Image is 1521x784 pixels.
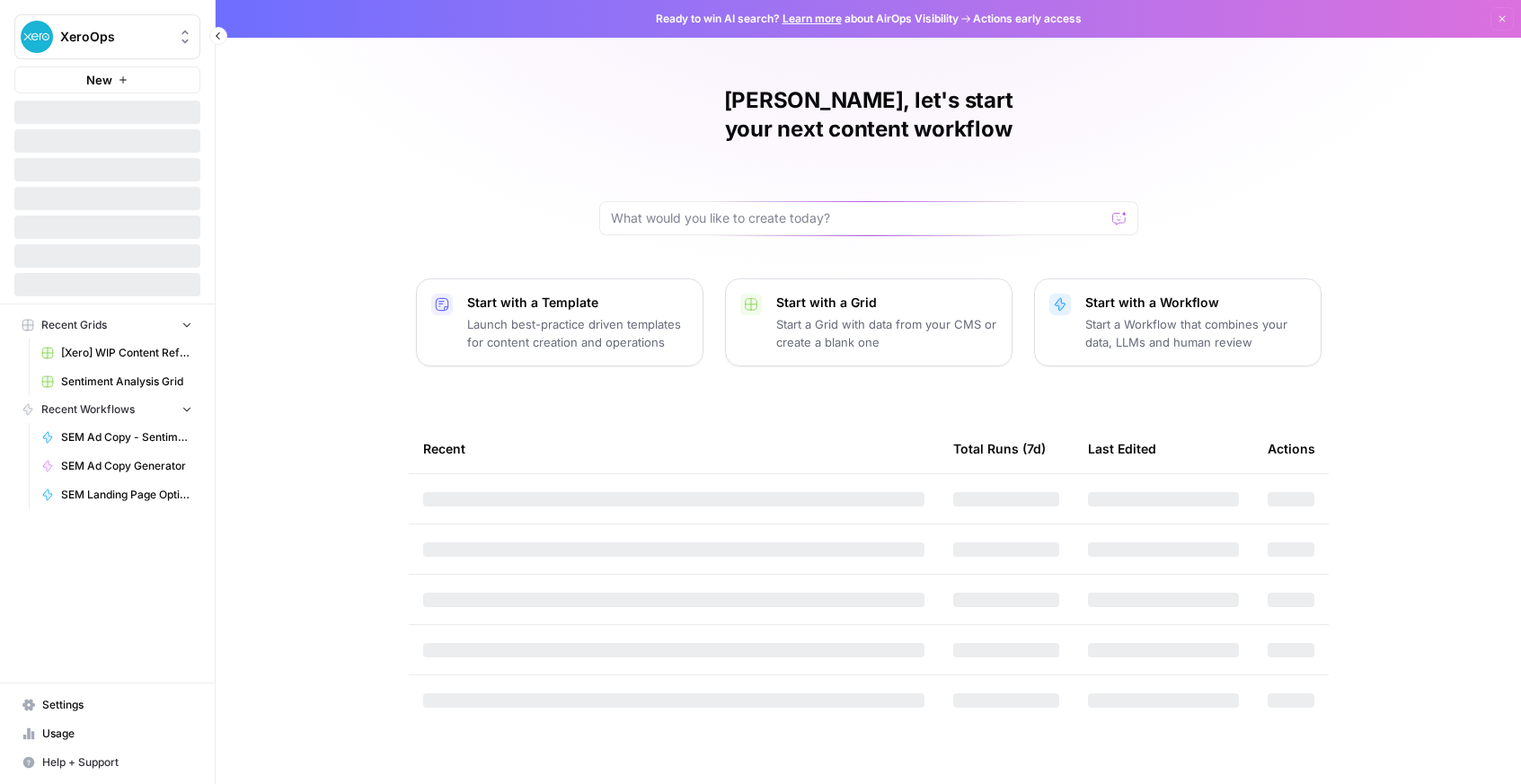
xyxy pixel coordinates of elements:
a: [Xero] WIP Content Refresh [33,339,200,367]
h1: [PERSON_NAME], let's start your next content workflow [599,86,1138,144]
div: Last Edited [1088,424,1156,473]
span: Sentiment Analysis Grid [61,374,192,390]
span: SEM Ad Copy Generator [61,458,192,474]
span: Recent Grids [41,317,107,333]
span: Settings [42,697,192,713]
span: New [86,71,112,89]
input: What would you like to create today? [611,209,1105,227]
p: Start with a Grid [776,294,997,312]
span: [Xero] WIP Content Refresh [61,345,192,361]
p: Start a Grid with data from your CMS or create a blank one [776,315,997,351]
div: Total Runs (7d) [953,424,1046,473]
button: Help + Support [14,748,200,777]
button: Workspace: XeroOps [14,14,200,59]
a: SEM Ad Copy Generator [33,452,200,480]
p: Launch best-practice driven templates for content creation and operations [467,315,688,351]
img: XeroOps Logo [21,21,53,53]
a: Sentiment Analysis Grid [33,367,200,396]
a: Learn more [783,12,842,25]
p: Start with a Workflow [1085,294,1306,312]
button: Start with a TemplateLaunch best-practice driven templates for content creation and operations [416,278,703,366]
span: Actions early access [973,11,1082,27]
span: SEM Landing Page Optimisation Recommendations [61,487,192,503]
span: XeroOps [60,28,169,46]
p: Start with a Template [467,294,688,312]
span: SEM Ad Copy - Sentiment Analysis [61,429,192,445]
a: Settings [14,691,200,719]
span: Ready to win AI search? about AirOps Visibility [656,11,959,27]
a: Usage [14,719,200,748]
button: Recent Workflows [14,396,200,423]
a: SEM Landing Page Optimisation Recommendations [33,480,200,509]
button: Recent Grids [14,312,200,339]
p: Start a Workflow that combines your data, LLMs and human review [1085,315,1306,351]
button: Start with a GridStart a Grid with data from your CMS or create a blank one [725,278,1013,366]
span: Recent Workflows [41,401,135,418]
span: Help + Support [42,754,192,771]
button: New [14,66,200,93]
div: Recent [423,424,924,473]
span: Usage [42,726,192,742]
a: SEM Ad Copy - Sentiment Analysis [33,423,200,452]
button: Start with a WorkflowStart a Workflow that combines your data, LLMs and human review [1034,278,1322,366]
div: Actions [1268,424,1315,473]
